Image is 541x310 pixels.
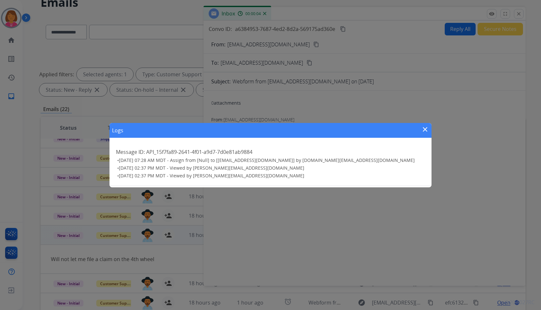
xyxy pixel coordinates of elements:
[112,127,123,134] h1: Logs
[119,157,415,163] span: [DATE] 07:28 AM MDT - Assign from [Null] to [[EMAIL_ADDRESS][DOMAIN_NAME]] by [DOMAIN_NAME][EMAIL...
[421,126,429,133] mat-icon: close
[119,173,304,179] span: [DATE] 02:37 PM MDT - Viewed by [PERSON_NAME][EMAIL_ADDRESS][DOMAIN_NAME]
[505,298,535,306] p: 0.20.1027RC
[117,165,425,171] h3: •
[116,148,145,155] span: Message ID:
[117,173,425,179] h3: •
[119,165,304,171] span: [DATE] 02:37 PM MDT - Viewed by [PERSON_NAME][EMAIL_ADDRESS][DOMAIN_NAME]
[117,157,425,164] h3: •
[146,148,252,155] span: API_15f7fa89-2641-4f01-a9d7-7d0e81ab9884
